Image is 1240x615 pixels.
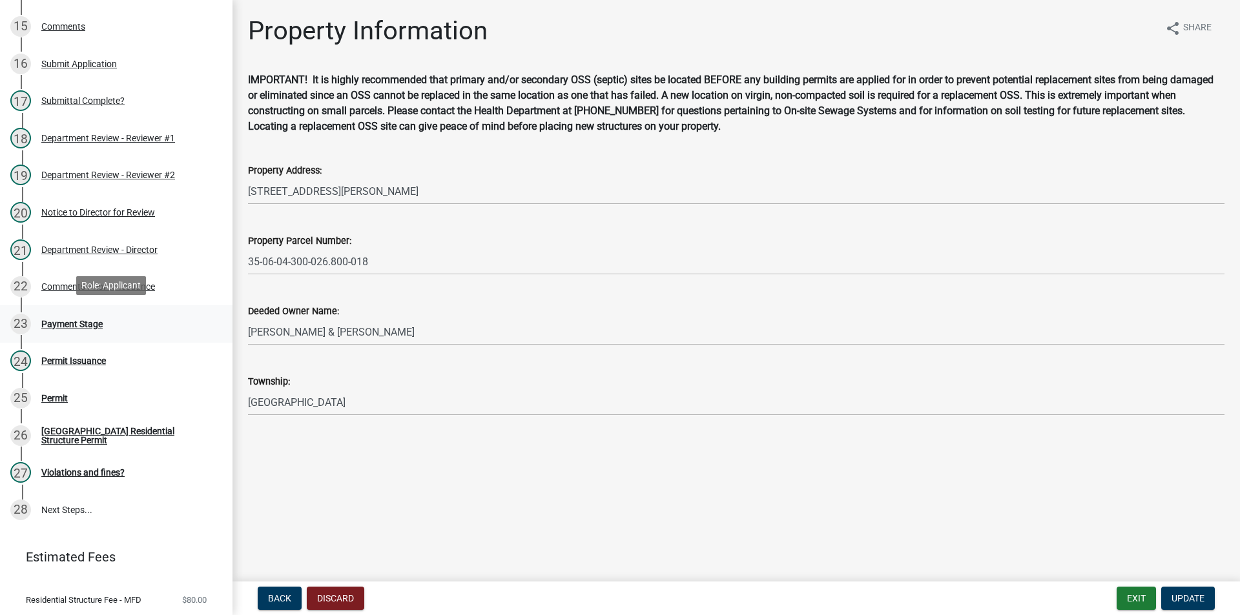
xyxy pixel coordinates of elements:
[41,468,125,477] div: Violations and fines?
[41,245,158,254] div: Department Review - Director
[10,544,212,570] a: Estimated Fees
[1172,593,1204,603] span: Update
[41,282,155,291] div: Comments Prior to Issuance
[268,593,291,603] span: Back
[248,166,322,176] label: Property Address:
[10,499,31,520] div: 28
[10,462,31,483] div: 27
[1161,587,1215,610] button: Update
[41,134,175,143] div: Department Review - Reviewer #1
[10,54,31,74] div: 16
[258,587,302,610] button: Back
[248,237,351,246] label: Property Parcel Number:
[41,356,106,365] div: Permit Issuance
[41,22,85,31] div: Comments
[10,425,31,446] div: 26
[26,596,141,604] span: Residential Structure Fee - MFD
[41,319,103,328] div: Payment Stage
[1155,15,1222,41] button: shareShare
[76,276,146,295] div: Role: Applicant
[182,596,207,604] span: $80.00
[10,276,31,297] div: 22
[248,307,339,316] label: Deeded Owner Name:
[41,394,68,403] div: Permit
[307,587,364,610] button: Discard
[1165,21,1181,36] i: share
[10,128,31,148] div: 18
[10,16,31,37] div: 15
[41,96,125,105] div: Submittal Complete?
[41,170,175,179] div: Department Review - Reviewer #2
[10,350,31,371] div: 24
[10,388,31,408] div: 25
[248,378,290,387] label: Township:
[10,90,31,111] div: 17
[10,239,31,260] div: 21
[41,59,117,68] div: Submit Application
[1117,587,1156,610] button: Exit
[41,208,155,217] div: Notice to Director for Review
[10,165,31,185] div: 19
[248,74,1214,132] strong: IMPORTANT! It is highly recommended that primary and/or secondary OSS (septic) sites be located B...
[248,15,488,46] h1: Property Information
[41,427,212,445] div: [GEOGRAPHIC_DATA] Residential Structure Permit
[10,202,31,223] div: 20
[10,314,31,334] div: 23
[1183,21,1212,36] span: Share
